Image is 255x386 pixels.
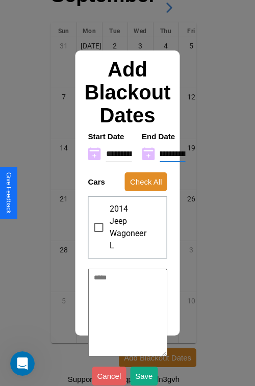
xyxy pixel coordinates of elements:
h4: Cars [88,177,105,186]
h4: End Date [142,132,186,141]
button: Cancel [92,367,126,385]
h4: Start Date [88,132,132,141]
button: Save [130,367,158,385]
h2: Add Blackout Dates [83,58,172,127]
span: 2014 Jeep Wagoneer L [110,203,146,252]
iframe: Intercom live chat [10,351,35,376]
div: Give Feedback [5,172,12,214]
button: Check All [125,172,167,191]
